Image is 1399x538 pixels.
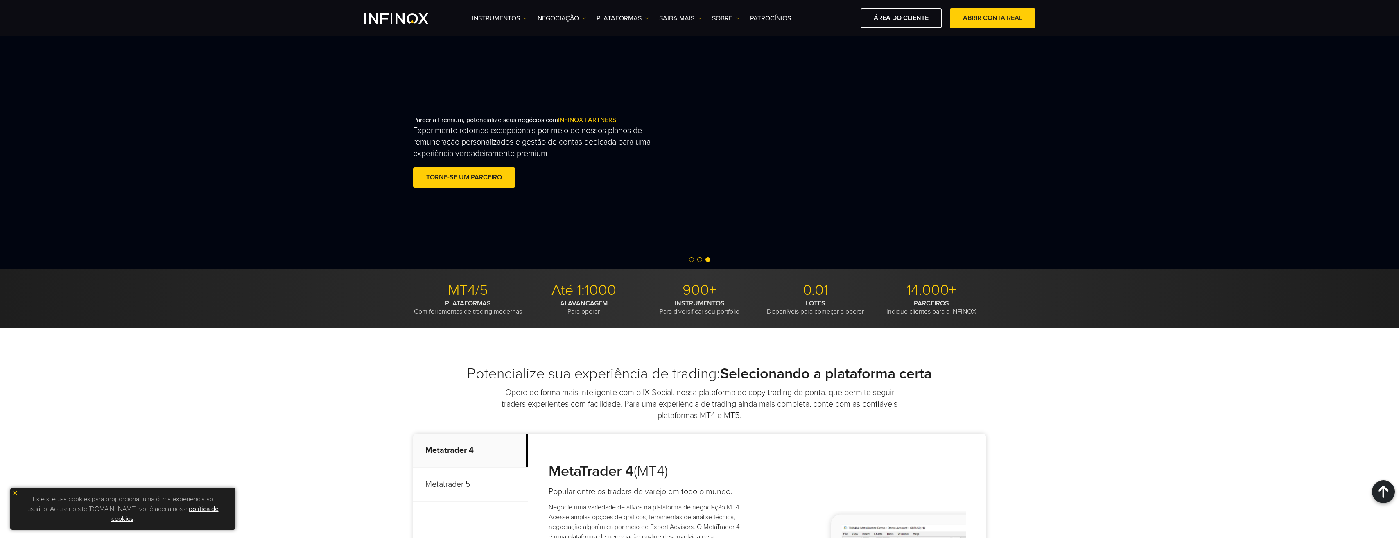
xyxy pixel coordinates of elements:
span: Go to slide 1 [689,257,694,262]
span: INFINOX PARTNERS [558,116,616,124]
h4: Popular entre os traders de varejo em todo o mundo. [549,486,744,497]
p: Indique clientes para a INFINOX [877,299,986,316]
a: ÁREA DO CLIENTE [861,8,942,28]
strong: PARCEIROS [914,299,949,307]
a: SOBRE [712,14,740,23]
a: INFINOX Logo [364,13,447,24]
strong: PLATAFORMAS [445,299,491,307]
strong: Selecionando a plataforma certa [720,365,932,382]
a: Patrocínios [750,14,791,23]
a: PLATAFORMAS [597,14,649,23]
h3: (MT4) [549,462,744,480]
h2: Potencialize sua experiência de trading: [413,365,986,383]
img: yellow close icon [12,490,18,496]
p: Metatrader 5 [413,468,528,502]
p: Até 1:1000 [529,281,639,299]
p: Para diversificar seu portfólio [645,299,755,316]
a: ABRIR CONTA REAL [950,8,1035,28]
p: Para operar [529,299,639,316]
p: Opere de forma mais inteligente com o IX Social, nossa plataforma de copy trading de ponta, que p... [501,387,898,421]
a: NEGOCIAÇÃO [538,14,586,23]
p: Disponíveis para começar a operar [761,299,870,316]
strong: ALAVANCAGEM [560,299,608,307]
p: Metatrader 4 [413,434,528,468]
p: MT4/5 [413,281,523,299]
a: Saiba mais [659,14,702,23]
p: Experimente retornos excepcionais por meio de nossos planos de remuneração personalizados e gestã... [413,125,656,159]
p: Com ferramentas de trading modernas [413,299,523,316]
strong: INSTRUMENTOS [675,299,725,307]
strong: MetaTrader 4 [549,462,634,480]
div: Parceria Premium, potencialize seus negócios com [413,103,717,203]
a: Instrumentos [472,14,527,23]
strong: LOTES [806,299,825,307]
p: 900+ [645,281,755,299]
p: 0.01 [761,281,870,299]
p: Este site usa cookies para proporcionar uma ótima experiência ao usuário. Ao usar o site [DOMAIN_... [14,492,231,526]
span: Go to slide 3 [705,257,710,262]
span: Go to slide 2 [697,257,702,262]
p: 14.000+ [877,281,986,299]
a: Torne-se um parceiro [413,167,515,188]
